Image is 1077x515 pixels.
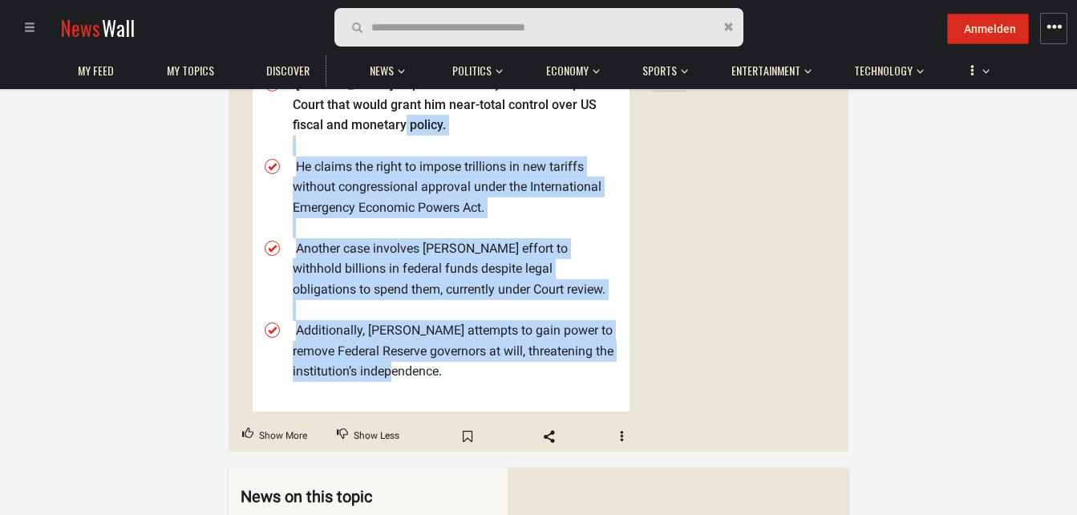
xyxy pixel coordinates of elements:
button: Upvote [229,421,321,452]
li: He claims the right to impose trillions in new tariffs without congressional approval under the I... [293,156,617,218]
button: Downvote [323,421,413,452]
span: Technology [854,63,913,78]
button: Sports [634,48,688,87]
span: Politics [452,63,492,78]
a: Economy [538,55,597,87]
span: News [60,13,100,43]
a: Entertainment [723,55,808,87]
button: Politics [444,48,503,87]
span: Anmelden [964,22,1016,35]
a: Technology [846,55,921,87]
button: Economy [538,48,600,87]
span: Economy [546,63,589,78]
span: My Feed [78,63,114,78]
a: NewsWall [60,13,135,43]
span: Show Less [354,426,399,447]
span: Sports [642,63,677,78]
li: [PERSON_NAME] requests authority from the Supreme Court that would grant him near-total control o... [293,74,617,136]
div: News on this topic [241,484,447,509]
span: Wall [102,13,135,43]
button: Technology [846,48,924,87]
li: Additionally, [PERSON_NAME] attempts to gain power to remove Federal Reserve governors at will, t... [293,320,617,382]
span: Show More [259,426,307,447]
span: Share [526,424,573,449]
a: Sports [634,55,685,87]
span: My topics [167,63,214,78]
span: Discover [266,63,310,78]
a: Politics [444,55,500,87]
a: News [362,55,402,87]
button: News [362,48,410,87]
button: Entertainment [723,48,812,87]
button: Anmelden [947,14,1029,44]
span: Bookmark [444,424,491,449]
span: Entertainment [731,63,800,78]
span: News [370,63,394,78]
li: Another case involves [PERSON_NAME] effort to withhold billions in federal funds despite legal ob... [293,238,617,300]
